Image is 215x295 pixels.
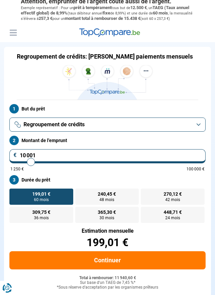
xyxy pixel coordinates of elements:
[13,153,17,158] span: €
[153,10,168,15] span: 60 mois
[32,192,50,196] span: 199,01 €
[130,5,147,10] span: 12.500 €
[99,216,114,220] span: 30 mois
[186,167,205,171] span: 100 000 €
[24,121,85,128] span: Regroupement de crédits
[9,237,206,248] div: 199,01 €
[9,251,206,269] button: Continuer
[9,136,206,145] label: Montant de l'emprunt
[9,276,206,281] div: Total à rembourser: 11 940,60 €
[165,216,180,220] span: 24 mois
[98,192,116,196] span: 240,45 €
[164,192,182,196] span: 270,12 €
[10,167,24,171] span: 1 250 €
[21,5,189,15] span: TAEG (Taux annuel effectif global) de 8,99%
[32,210,50,215] span: 309,75 €
[60,65,155,100] img: TopCompare.be
[99,198,114,202] span: 48 mois
[34,198,49,202] span: 60 mois
[9,118,206,132] button: Regroupement de crédits
[103,10,110,15] span: fixe
[39,16,52,21] span: 257,3 €
[79,28,140,37] img: TopCompare
[74,5,112,10] span: prêt à tempérament
[9,104,206,113] label: But du prêt
[164,210,182,215] span: 448,71 €
[65,16,140,21] span: montant total à rembourser de 15.438 €
[98,210,116,215] span: 365,30 €
[9,285,206,290] div: *Sous réserve d'acceptation par les organismes prêteurs
[9,228,206,234] div: Estimation mensuelle
[17,53,193,60] h1: Regroupement de crédits: [PERSON_NAME] paiements mensuels
[21,5,194,22] p: Exemple représentatif : Pour un tous but de , un (taux débiteur annuel de 8,99%) et une durée de ...
[34,216,49,220] span: 36 mois
[9,281,206,285] div: Sur base d'un TAEG de 7,45 %*
[9,175,206,185] label: Durée du prêt
[8,28,18,38] button: Menu
[165,198,180,202] span: 42 mois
